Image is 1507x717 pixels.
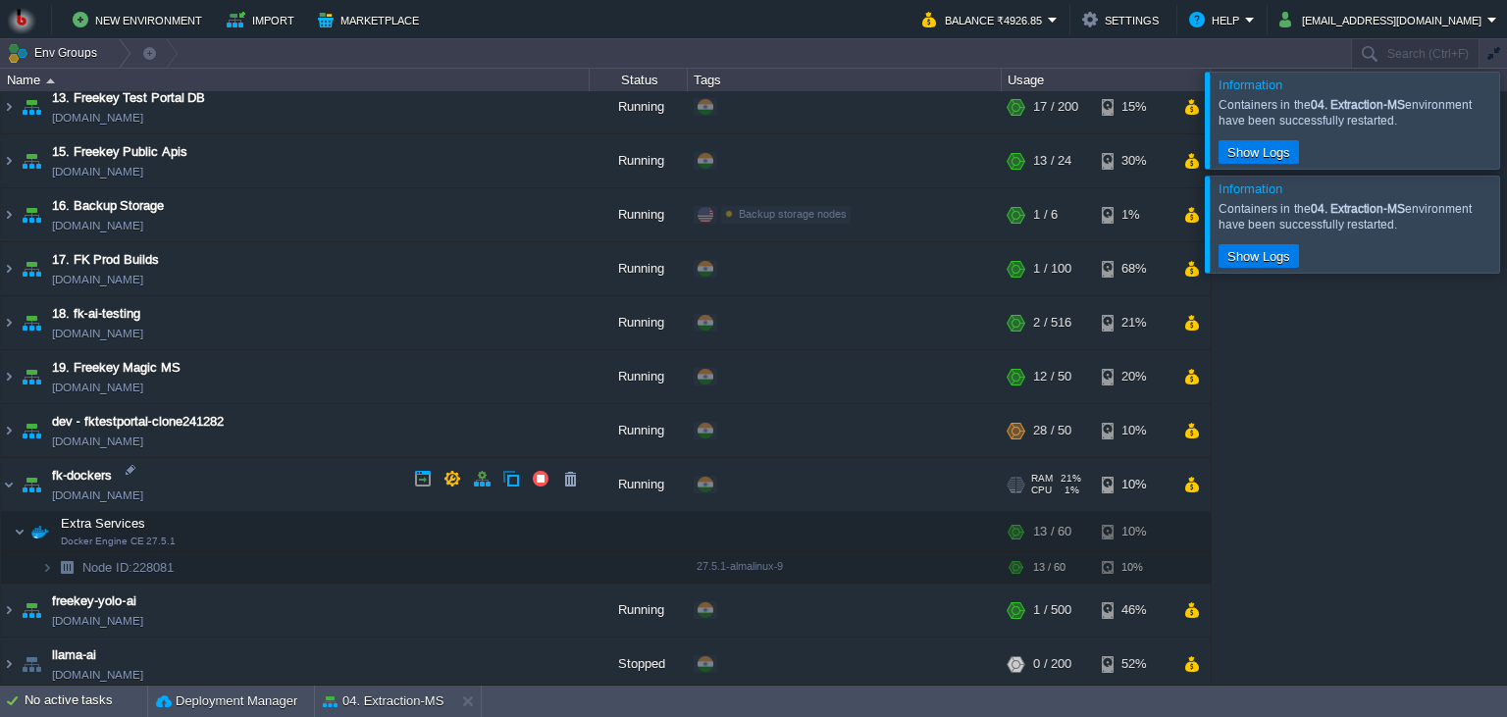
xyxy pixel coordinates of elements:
div: Running [590,458,688,511]
img: AMDAwAAAACH5BAEAAAAALAAAAAABAAEAAAICRAEAOw== [18,350,45,403]
div: Containers in the environment have been successfully restarted. [1219,97,1494,128]
div: 10% [1102,404,1166,457]
img: AMDAwAAAACH5BAEAAAAALAAAAAABAAEAAAICRAEAOw== [1,350,17,403]
a: [DOMAIN_NAME] [52,611,143,631]
div: Running [590,404,688,457]
a: 13. Freekey Test Portal DB [52,88,205,108]
img: AMDAwAAAACH5BAEAAAAALAAAAAABAAEAAAICRAEAOw== [53,552,80,583]
span: Information [1219,181,1282,196]
img: AMDAwAAAACH5BAEAAAAALAAAAAABAAEAAAICRAEAOw== [18,80,45,133]
button: Settings [1082,8,1165,31]
img: AMDAwAAAACH5BAEAAAAALAAAAAABAAEAAAICRAEAOw== [1,584,17,637]
img: AMDAwAAAACH5BAEAAAAALAAAAAABAAEAAAICRAEAOw== [18,458,45,511]
div: 13 / 60 [1033,552,1065,583]
span: Extra Services [59,515,148,532]
div: 52% [1102,638,1166,691]
div: Status [591,69,687,91]
a: 15. Freekey Public Apis [52,142,187,162]
img: AMDAwAAAACH5BAEAAAAALAAAAAABAAEAAAICRAEAOw== [41,552,53,583]
div: 1 / 6 [1033,188,1058,241]
div: 28 / 50 [1033,404,1071,457]
div: Running [590,350,688,403]
img: AMDAwAAAACH5BAEAAAAALAAAAAABAAEAAAICRAEAOw== [18,638,45,691]
a: [DOMAIN_NAME] [52,378,143,397]
span: Docker Engine CE 27.5.1 [61,536,176,547]
div: Name [2,69,589,91]
img: AMDAwAAAACH5BAEAAAAALAAAAAABAAEAAAICRAEAOw== [14,512,26,551]
button: Marketplace [318,8,425,31]
button: Show Logs [1221,143,1296,161]
a: [DOMAIN_NAME] [52,432,143,451]
span: 21% [1061,473,1081,485]
img: AMDAwAAAACH5BAEAAAAALAAAAAABAAEAAAICRAEAOw== [1,296,17,349]
span: CPU [1031,485,1052,496]
a: [DOMAIN_NAME] [52,162,143,181]
span: 17. FK Prod Builds [52,250,159,270]
img: AMDAwAAAACH5BAEAAAAALAAAAAABAAEAAAICRAEAOw== [1,242,17,295]
b: 04. Extraction-MS [1311,202,1405,216]
a: dev - fktestportal-clone241282 [52,412,224,432]
img: AMDAwAAAACH5BAEAAAAALAAAAAABAAEAAAICRAEAOw== [18,296,45,349]
div: Usage [1003,69,1210,91]
span: Backup storage nodes [739,208,847,220]
a: [DOMAIN_NAME] [52,486,143,505]
span: 27.5.1-almalinux-9 [697,560,783,572]
span: Information [1219,77,1282,92]
div: Stopped [590,638,688,691]
button: Help [1189,8,1245,31]
button: Env Groups [7,39,104,67]
span: [DOMAIN_NAME] [52,216,143,235]
div: Containers in the environment have been successfully restarted. [1219,201,1494,232]
div: 0 / 200 [1033,638,1071,691]
span: 228081 [80,559,177,576]
span: fk-dockers [52,466,112,486]
a: [DOMAIN_NAME] [52,270,143,289]
div: Running [590,296,688,349]
div: 1 / 100 [1033,242,1071,295]
img: AMDAwAAAACH5BAEAAAAALAAAAAABAAEAAAICRAEAOw== [1,80,17,133]
div: 1% [1102,188,1166,241]
a: 18. fk-ai-testing [52,304,140,324]
div: 15% [1102,80,1166,133]
img: AMDAwAAAACH5BAEAAAAALAAAAAABAAEAAAICRAEAOw== [18,134,45,187]
b: 04. Extraction-MS [1311,98,1405,112]
a: [DOMAIN_NAME] [52,324,143,343]
div: Running [590,80,688,133]
span: 1% [1060,485,1079,496]
button: Show Logs [1221,247,1296,265]
div: 2 / 516 [1033,296,1071,349]
div: 68% [1102,242,1166,295]
a: llama-ai [52,645,96,665]
img: AMDAwAAAACH5BAEAAAAALAAAAAABAAEAAAICRAEAOw== [1,188,17,241]
div: 17 / 200 [1033,80,1078,133]
div: 1 / 500 [1033,584,1071,637]
div: Running [590,134,688,187]
img: AMDAwAAAACH5BAEAAAAALAAAAAABAAEAAAICRAEAOw== [1,134,17,187]
div: 30% [1102,134,1166,187]
button: Balance ₹4926.85 [922,8,1048,31]
div: 20% [1102,350,1166,403]
img: AMDAwAAAACH5BAEAAAAALAAAAAABAAEAAAICRAEAOw== [1,404,17,457]
div: Tags [689,69,1001,91]
a: Extra ServicesDocker Engine CE 27.5.1 [59,516,148,531]
button: 04. Extraction-MS [323,691,443,711]
div: 21% [1102,296,1166,349]
button: [EMAIL_ADDRESS][DOMAIN_NAME] [1279,8,1487,31]
button: New Environment [73,8,208,31]
div: 10% [1102,458,1166,511]
img: AMDAwAAAACH5BAEAAAAALAAAAAABAAEAAAICRAEAOw== [18,404,45,457]
img: AMDAwAAAACH5BAEAAAAALAAAAAABAAEAAAICRAEAOw== [46,78,55,83]
img: AMDAwAAAACH5BAEAAAAALAAAAAABAAEAAAICRAEAOw== [1,638,17,691]
img: AMDAwAAAACH5BAEAAAAALAAAAAABAAEAAAICRAEAOw== [1,458,17,511]
a: freekey-yolo-ai [52,591,136,611]
div: 10% [1102,552,1166,583]
div: 10% [1102,512,1166,551]
span: [DOMAIN_NAME] [52,665,143,685]
div: 13 / 60 [1033,512,1071,551]
span: 16. Backup Storage [52,196,164,216]
img: AMDAwAAAACH5BAEAAAAALAAAAAABAAEAAAICRAEAOw== [26,512,54,551]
